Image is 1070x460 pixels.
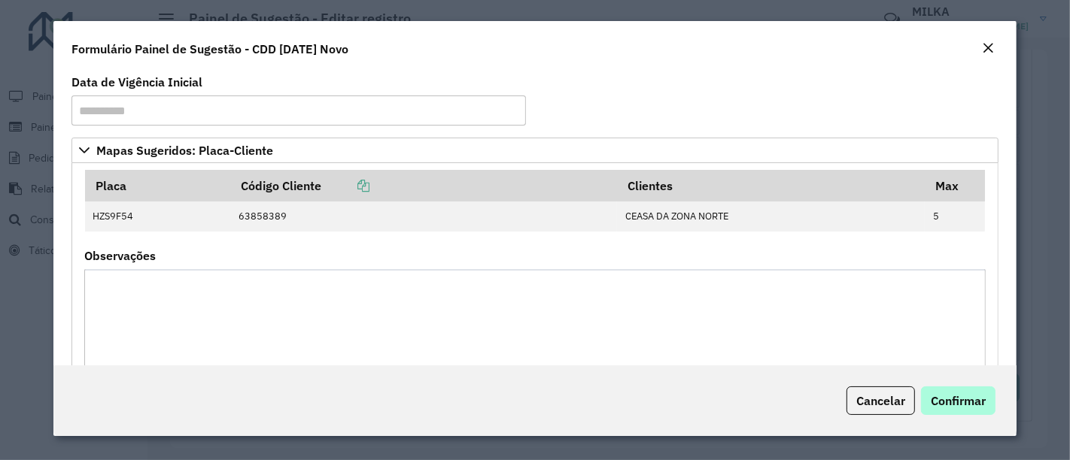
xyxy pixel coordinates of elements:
[856,393,905,408] span: Cancelar
[321,178,369,193] a: Copiar
[85,170,231,201] th: Placa
[847,386,915,415] button: Cancelar
[925,170,985,201] th: Max
[931,393,986,408] span: Confirmar
[71,73,202,91] label: Data de Vigência Inicial
[96,144,273,156] span: Mapas Sugeridos: Placa-Cliente
[921,386,996,415] button: Confirmar
[231,201,618,232] td: 63858389
[71,40,348,58] h4: Formulário Painel de Sugestão - CDD [DATE] Novo
[71,163,999,416] div: Mapas Sugeridos: Placa-Cliente
[71,138,999,163] a: Mapas Sugeridos: Placa-Cliente
[617,201,925,232] td: CEASA DA ZONA NORTE
[85,201,231,232] td: HZS9F54
[84,247,156,265] label: Observações
[925,201,985,232] td: 5
[977,39,999,59] button: Close
[617,170,925,201] th: Clientes
[231,170,618,201] th: Código Cliente
[982,42,994,54] em: Fechar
